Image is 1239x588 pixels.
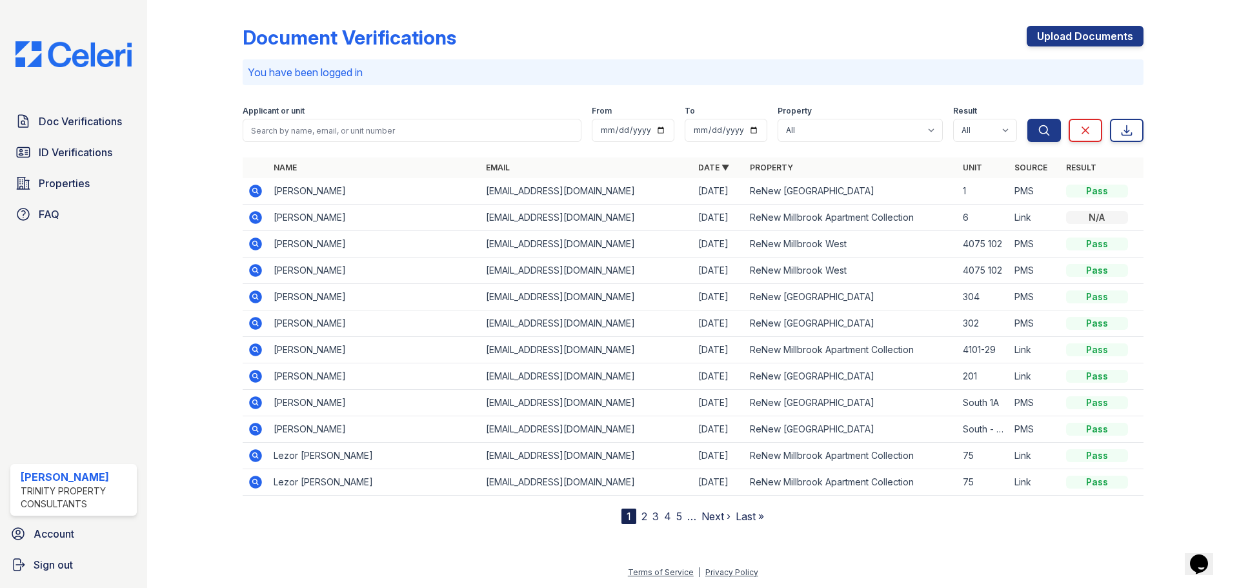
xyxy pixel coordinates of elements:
td: ReNew [GEOGRAPHIC_DATA] [745,416,957,443]
td: ReNew [GEOGRAPHIC_DATA] [745,178,957,205]
td: [DATE] [693,310,745,337]
td: [DATE] [693,178,745,205]
div: Pass [1066,396,1128,409]
td: PMS [1009,416,1061,443]
p: You have been logged in [248,65,1138,80]
td: [EMAIL_ADDRESS][DOMAIN_NAME] [481,363,693,390]
td: ReNew Millbrook Apartment Collection [745,205,957,231]
td: [EMAIL_ADDRESS][DOMAIN_NAME] [481,205,693,231]
td: [DATE] [693,443,745,469]
a: Terms of Service [628,567,694,577]
iframe: chat widget [1185,536,1226,575]
td: 6 [958,205,1009,231]
td: Link [1009,205,1061,231]
label: Result [953,106,977,116]
button: Sign out [5,552,142,578]
td: ReNew Millbrook West [745,258,957,284]
td: [EMAIL_ADDRESS][DOMAIN_NAME] [481,310,693,337]
a: 3 [652,510,659,523]
td: ReNew Millbrook West [745,231,957,258]
a: Properties [10,170,137,196]
a: Email [486,163,510,172]
span: Account [34,526,74,542]
a: Next › [701,510,730,523]
td: [PERSON_NAME] [268,205,481,231]
span: Doc Verifications [39,114,122,129]
td: [DATE] [693,469,745,496]
td: 201 [958,363,1009,390]
td: [PERSON_NAME] [268,390,481,416]
a: ID Verifications [10,139,137,165]
a: Source [1014,163,1047,172]
td: [DATE] [693,337,745,363]
td: 1 [958,178,1009,205]
td: 4101-29 [958,337,1009,363]
td: ReNew Millbrook Apartment Collection [745,337,957,363]
td: [DATE] [693,363,745,390]
a: Privacy Policy [705,567,758,577]
td: [DATE] [693,390,745,416]
a: Unit [963,163,982,172]
td: South 1A [958,390,1009,416]
td: ReNew [GEOGRAPHIC_DATA] [745,284,957,310]
a: Date ▼ [698,163,729,172]
td: [DATE] [693,284,745,310]
td: PMS [1009,231,1061,258]
td: Link [1009,363,1061,390]
td: [EMAIL_ADDRESS][DOMAIN_NAME] [481,337,693,363]
div: Pass [1066,290,1128,303]
td: South - 1A [958,416,1009,443]
td: [PERSON_NAME] [268,337,481,363]
label: Property [778,106,812,116]
a: 2 [641,510,647,523]
div: | [698,567,701,577]
a: Last » [736,510,764,523]
td: 302 [958,310,1009,337]
label: Applicant or unit [243,106,305,116]
td: [DATE] [693,416,745,443]
label: From [592,106,612,116]
td: [PERSON_NAME] [268,284,481,310]
div: [PERSON_NAME] [21,469,132,485]
a: 4 [664,510,671,523]
td: [PERSON_NAME] [268,231,481,258]
td: 304 [958,284,1009,310]
td: Lezor [PERSON_NAME] [268,443,481,469]
td: 4075 102 [958,258,1009,284]
div: Pass [1066,476,1128,489]
a: 5 [676,510,682,523]
td: Lezor [PERSON_NAME] [268,469,481,496]
div: Pass [1066,343,1128,356]
td: 4075 102 [958,231,1009,258]
div: Document Verifications [243,26,456,49]
td: [PERSON_NAME] [268,363,481,390]
td: [PERSON_NAME] [268,178,481,205]
span: FAQ [39,207,59,222]
td: [EMAIL_ADDRESS][DOMAIN_NAME] [481,258,693,284]
label: To [685,106,695,116]
td: Link [1009,469,1061,496]
a: Result [1066,163,1096,172]
td: 75 [958,469,1009,496]
td: PMS [1009,284,1061,310]
div: Pass [1066,449,1128,462]
td: [PERSON_NAME] [268,310,481,337]
a: FAQ [10,201,137,227]
div: 1 [621,509,636,524]
td: [EMAIL_ADDRESS][DOMAIN_NAME] [481,390,693,416]
span: ID Verifications [39,145,112,160]
td: PMS [1009,178,1061,205]
td: ReNew Millbrook Apartment Collection [745,469,957,496]
td: [DATE] [693,205,745,231]
div: Pass [1066,238,1128,250]
td: ReNew [GEOGRAPHIC_DATA] [745,363,957,390]
div: Pass [1066,185,1128,198]
span: … [687,509,696,524]
td: Link [1009,337,1061,363]
td: [PERSON_NAME] [268,416,481,443]
td: [EMAIL_ADDRESS][DOMAIN_NAME] [481,416,693,443]
div: N/A [1066,211,1128,224]
input: Search by name, email, or unit number [243,119,581,142]
td: PMS [1009,390,1061,416]
td: [EMAIL_ADDRESS][DOMAIN_NAME] [481,469,693,496]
